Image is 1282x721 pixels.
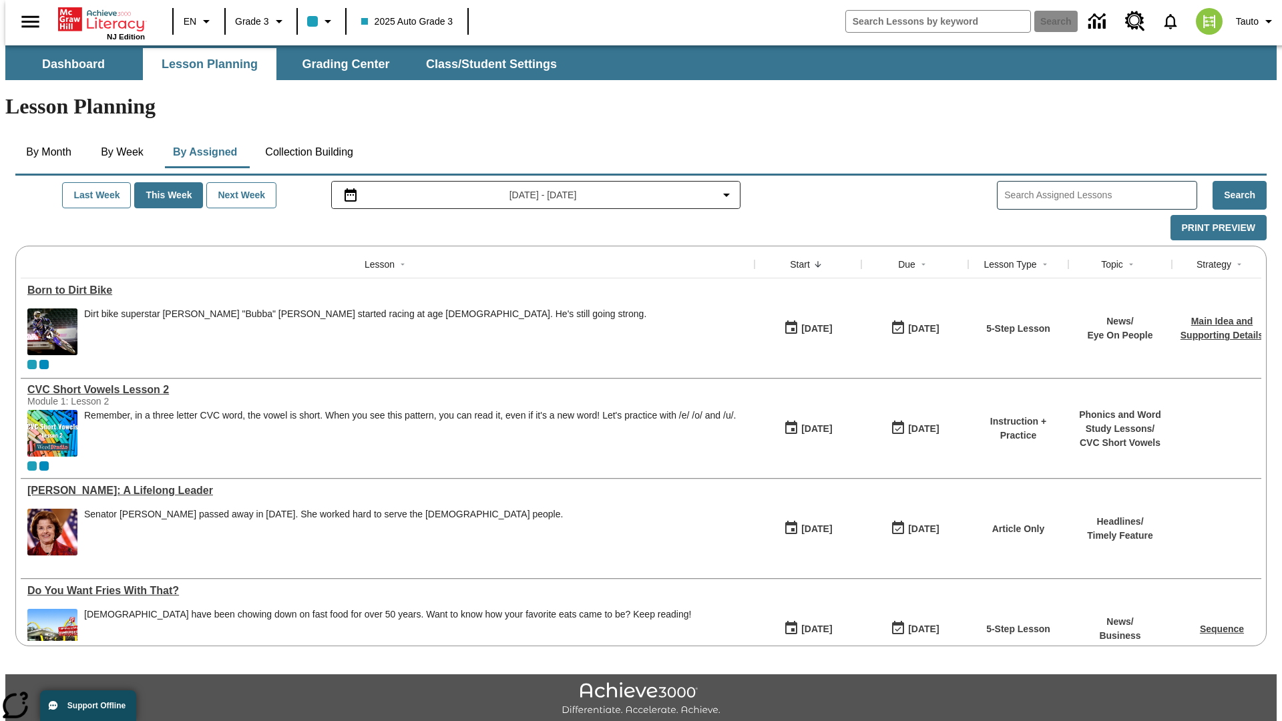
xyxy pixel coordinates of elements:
[426,57,557,72] span: Class/Student Settings
[992,522,1045,536] p: Article Only
[27,360,37,369] div: Current Class
[302,9,341,33] button: Class color is light blue. Change class color
[1236,15,1259,29] span: Tauto
[1153,4,1188,39] a: Notifications
[39,360,49,369] div: OL 2025 Auto Grade 4
[1099,615,1140,629] p: News /
[1123,256,1139,272] button: Sort
[1213,181,1267,210] button: Search
[27,609,77,656] img: One of the first McDonald's stores, with the iconic red sign and golden arches.
[415,48,568,80] button: Class/Student Settings
[908,521,939,537] div: [DATE]
[27,485,748,497] div: Dianne Feinstein: A Lifelong Leader
[1231,9,1282,33] button: Profile/Settings
[7,48,140,80] button: Dashboard
[908,621,939,638] div: [DATE]
[27,509,77,555] img: Senator Dianne Feinstein of California smiles with the U.S. flag behind her.
[84,609,691,656] div: Americans have been chowing down on fast food for over 50 years. Want to know how your favorite e...
[27,284,748,296] div: Born to Dirt Bike
[1200,624,1244,634] a: Sequence
[886,616,943,642] button: 09/18/25: Last day the lesson can be accessed
[509,188,577,202] span: [DATE] - [DATE]
[11,2,50,41] button: Open side menu
[779,416,837,441] button: 09/18/25: First time the lesson was available
[84,308,646,320] div: Dirt bike superstar [PERSON_NAME] "Bubba" [PERSON_NAME] started racing at age [DEMOGRAPHIC_DATA]....
[1170,215,1267,241] button: Print Preview
[886,416,943,441] button: 09/18/25: Last day the lesson can be accessed
[254,136,364,168] button: Collection Building
[27,284,748,296] a: Born to Dirt Bike, Lessons
[235,15,269,29] span: Grade 3
[27,585,748,597] a: Do You Want Fries With That?, Lessons
[1087,328,1152,342] p: Eye On People
[107,33,145,41] span: NJ Edition
[27,485,748,497] a: Dianne Feinstein: A Lifelong Leader, Lessons
[1087,529,1153,543] p: Timely Feature
[1004,186,1197,205] input: Search Assigned Lessons
[84,410,736,457] div: Remember, in a three letter CVC word, the vowel is short. When you see this pattern, you can read...
[134,182,203,208] button: This Week
[846,11,1030,32] input: search field
[162,57,258,72] span: Lesson Planning
[143,48,276,80] button: Lesson Planning
[801,621,832,638] div: [DATE]
[562,682,720,716] img: Achieve3000 Differentiate Accelerate Achieve
[365,258,395,271] div: Lesson
[975,415,1062,443] p: Instruction + Practice
[5,45,1277,80] div: SubNavbar
[5,48,569,80] div: SubNavbar
[40,690,136,721] button: Support Offline
[986,322,1050,336] p: 5-Step Lesson
[908,320,939,337] div: [DATE]
[395,256,411,272] button: Sort
[27,585,748,597] div: Do You Want Fries With That?
[58,5,145,41] div: Home
[1075,408,1165,436] p: Phonics and Word Study Lessons /
[27,410,77,457] img: CVC Short Vowels Lesson 2.
[1087,515,1153,529] p: Headlines /
[62,182,131,208] button: Last Week
[84,609,691,620] div: [DEMOGRAPHIC_DATA] have been chowing down on fast food for over 50 years. Want to know how your f...
[1181,316,1263,340] a: Main Idea and Supporting Details
[15,136,82,168] button: By Month
[206,182,276,208] button: Next Week
[1080,3,1117,40] a: Data Center
[1037,256,1053,272] button: Sort
[178,9,220,33] button: Language: EN, Select a language
[1188,4,1231,39] button: Select a new avatar
[39,461,49,471] div: OL 2025 Auto Grade 4
[915,256,931,272] button: Sort
[1197,258,1231,271] div: Strategy
[801,521,832,537] div: [DATE]
[27,384,748,396] a: CVC Short Vowels Lesson 2, Lessons
[718,187,734,203] svg: Collapse Date Range Filter
[84,509,563,520] div: Senator [PERSON_NAME] passed away in [DATE]. She worked hard to serve the [DEMOGRAPHIC_DATA] people.
[779,516,837,541] button: 09/18/25: First time the lesson was available
[898,258,915,271] div: Due
[27,461,37,471] span: Current Class
[1099,629,1140,643] p: Business
[361,15,453,29] span: 2025 Auto Grade 3
[84,308,646,355] div: Dirt bike superstar James "Bubba" Stewart started racing at age 4. He's still going strong.
[58,6,145,33] a: Home
[302,57,389,72] span: Grading Center
[279,48,413,80] button: Grading Center
[779,316,837,341] button: 09/18/25: First time the lesson was available
[84,509,563,555] div: Senator Dianne Feinstein passed away in September 2023. She worked hard to serve the American peo...
[1101,258,1123,271] div: Topic
[67,701,126,710] span: Support Offline
[5,94,1277,119] h1: Lesson Planning
[790,258,810,271] div: Start
[42,57,105,72] span: Dashboard
[886,516,943,541] button: 09/18/25: Last day the lesson can be accessed
[27,396,228,407] div: Module 1: Lesson 2
[908,421,939,437] div: [DATE]
[886,316,943,341] button: 09/18/25: Last day the lesson can be accessed
[801,320,832,337] div: [DATE]
[162,136,248,168] button: By Assigned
